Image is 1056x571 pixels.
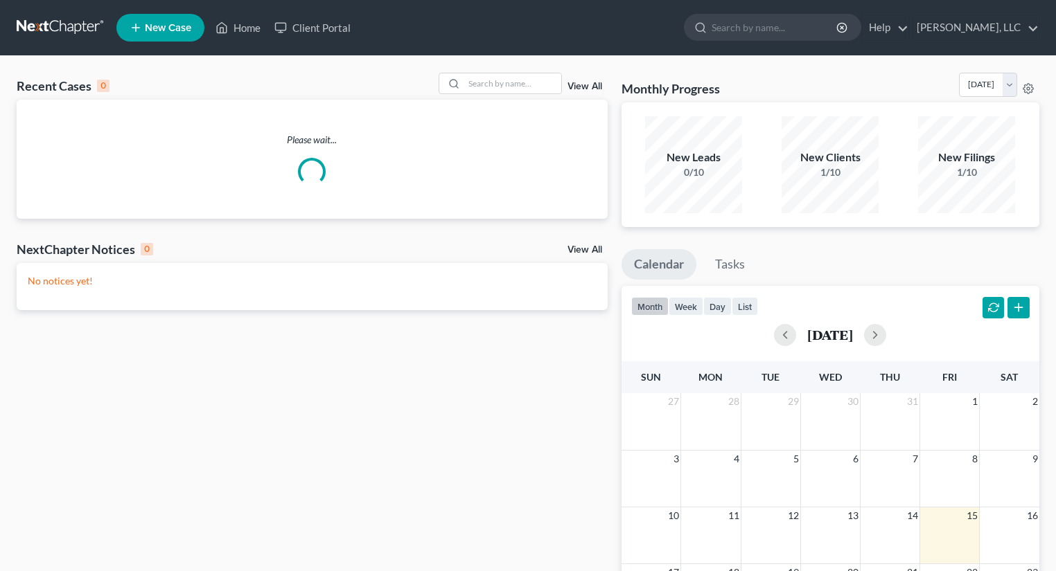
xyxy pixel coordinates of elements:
a: Tasks [703,249,757,280]
div: Recent Cases [17,78,109,94]
span: 7 [911,451,919,467]
span: 4 [732,451,741,467]
a: Home [209,15,267,40]
div: New Filings [918,149,1015,165]
span: 15 [965,507,979,524]
span: 31 [906,393,919,410]
span: Mon [698,371,723,383]
div: 0 [97,80,109,92]
div: New Clients [782,149,879,165]
div: 1/10 [918,165,1015,179]
span: New Case [145,23,191,33]
span: Fri [942,371,957,383]
span: 14 [906,507,919,524]
button: month [631,297,669,316]
span: Thu [880,371,900,383]
span: 5 [792,451,800,467]
button: week [669,297,703,316]
span: 3 [672,451,680,467]
p: No notices yet! [28,274,597,288]
span: 30 [846,393,860,410]
p: Please wait... [17,133,608,147]
span: Sat [1001,371,1018,383]
a: [PERSON_NAME], LLC [910,15,1039,40]
button: day [703,297,732,316]
input: Search by name... [712,15,838,40]
span: 27 [667,393,680,410]
span: 8 [971,451,979,467]
a: View All [567,245,602,255]
span: 12 [786,507,800,524]
div: 1/10 [782,165,879,179]
span: Tue [762,371,780,383]
span: 11 [727,507,741,524]
button: list [732,297,758,316]
input: Search by name... [464,73,561,93]
a: Calendar [622,249,696,280]
h3: Monthly Progress [622,80,720,97]
div: 0/10 [645,165,742,179]
a: Client Portal [267,15,358,40]
a: Help [862,15,908,40]
a: View All [567,82,602,91]
span: 9 [1031,451,1039,467]
span: 1 [971,393,979,410]
h2: [DATE] [807,327,853,342]
span: 2 [1031,393,1039,410]
div: New Leads [645,149,742,165]
div: 0 [141,243,153,255]
span: 16 [1026,507,1039,524]
span: 29 [786,393,800,410]
div: NextChapter Notices [17,241,153,257]
span: 10 [667,507,680,524]
span: 6 [852,451,860,467]
span: Sun [641,371,661,383]
span: 28 [727,393,741,410]
span: 13 [846,507,860,524]
span: Wed [819,371,842,383]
